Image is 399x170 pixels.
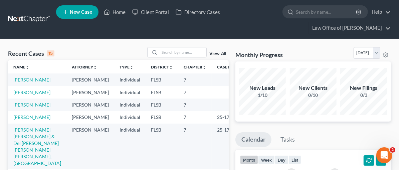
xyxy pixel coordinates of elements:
button: week [258,155,275,164]
a: [PERSON_NAME] [13,102,50,108]
i: unfold_more [130,65,134,69]
td: FLSB [146,73,178,86]
td: 25-17774 [212,124,244,169]
td: 25-17614 [212,111,244,124]
a: Chapterunfold_more [184,64,206,69]
div: New Filings [340,84,387,92]
button: month [240,155,258,164]
a: Help [368,6,391,18]
i: unfold_more [202,65,206,69]
div: 15 [47,50,54,56]
td: [PERSON_NAME] [66,111,114,124]
a: Client Portal [129,6,172,18]
a: Calendar [235,132,271,147]
input: Search by name... [296,6,357,18]
a: View All [209,51,226,56]
td: FLSB [146,124,178,169]
h3: Monthly Progress [235,51,283,59]
a: [PERSON_NAME] [13,90,50,95]
td: 7 [178,73,212,86]
td: 7 [178,86,212,99]
i: unfold_more [25,65,29,69]
button: list [288,155,301,164]
a: Law Office of [PERSON_NAME] [309,22,391,34]
td: FLSB [146,111,178,124]
a: Districtunfold_more [151,64,173,69]
iframe: Intercom live chat [376,147,392,163]
div: 0/3 [340,92,387,99]
td: FLSB [146,86,178,99]
td: FLSB [146,99,178,111]
a: Typeunfold_more [120,64,134,69]
a: [PERSON_NAME] [13,114,50,120]
a: [PERSON_NAME] [PERSON_NAME] & Del [PERSON_NAME] [PERSON_NAME] [PERSON_NAME], [GEOGRAPHIC_DATA] [13,127,61,166]
a: Case Nounfold_more [217,64,238,69]
td: Individual [114,73,146,86]
td: Individual [114,111,146,124]
div: New Leads [239,84,286,92]
button: day [275,155,288,164]
td: [PERSON_NAME] [66,86,114,99]
a: Attorneyunfold_more [72,64,97,69]
td: 7 [178,111,212,124]
a: [PERSON_NAME] [13,77,50,82]
td: Individual [114,86,146,99]
a: Home [101,6,129,18]
td: 7 [178,99,212,111]
div: New Clients [290,84,337,92]
td: Individual [114,99,146,111]
span: 2 [390,147,395,153]
input: Search by name... [160,47,206,57]
i: unfold_more [169,65,173,69]
td: [PERSON_NAME] [66,73,114,86]
a: Tasks [274,132,301,147]
td: Individual [114,124,146,169]
td: 7 [178,124,212,169]
i: unfold_more [93,65,97,69]
div: 1/10 [239,92,286,99]
td: [PERSON_NAME] [66,124,114,169]
span: New Case [70,10,92,15]
div: 0/10 [290,92,337,99]
a: Nameunfold_more [13,64,29,69]
td: [PERSON_NAME] [66,99,114,111]
a: Directory Cases [172,6,223,18]
div: Recent Cases [8,49,54,57]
